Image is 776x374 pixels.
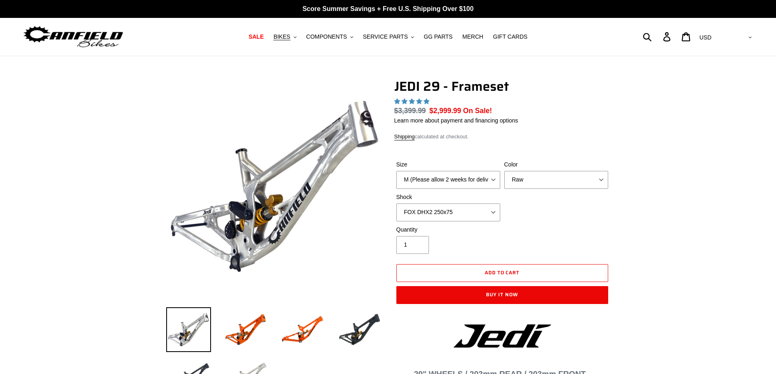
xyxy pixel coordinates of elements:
span: MERCH [462,33,483,40]
img: Load image into Gallery viewer, JEDI 29 - Frameset [280,307,325,352]
a: Learn more about payment and financing options [394,117,518,124]
a: GG PARTS [420,31,457,42]
span: On Sale! [463,105,492,116]
div: calculated at checkout. [394,133,610,141]
span: SALE [248,33,264,40]
span: SERVICE PARTS [363,33,408,40]
label: Color [504,160,608,169]
a: MERCH [458,31,487,42]
img: Load image into Gallery viewer, JEDI 29 - Frameset [223,307,268,352]
input: Search [647,28,668,46]
img: Load image into Gallery viewer, JEDI 29 - Frameset [337,307,382,352]
a: Shipping [394,133,415,140]
button: COMPONENTS [302,31,357,42]
span: COMPONENTS [306,33,347,40]
span: $2,999.99 [429,107,461,115]
span: 5.00 stars [394,98,431,105]
span: Add to cart [485,269,520,276]
a: GIFT CARDS [489,31,532,42]
button: BIKES [269,31,300,42]
span: GIFT CARDS [493,33,528,40]
a: SALE [244,31,268,42]
s: $3,399.99 [394,107,426,115]
img: Canfield Bikes [22,24,124,50]
button: Add to cart [396,264,608,282]
h1: JEDI 29 - Frameset [394,79,610,94]
span: GG PARTS [424,33,453,40]
label: Shock [396,193,500,201]
button: Buy it now [396,286,608,304]
button: SERVICE PARTS [359,31,418,42]
label: Size [396,160,500,169]
label: Quantity [396,225,500,234]
img: Load image into Gallery viewer, JEDI 29 - Frameset [166,307,211,352]
span: BIKES [273,33,290,40]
